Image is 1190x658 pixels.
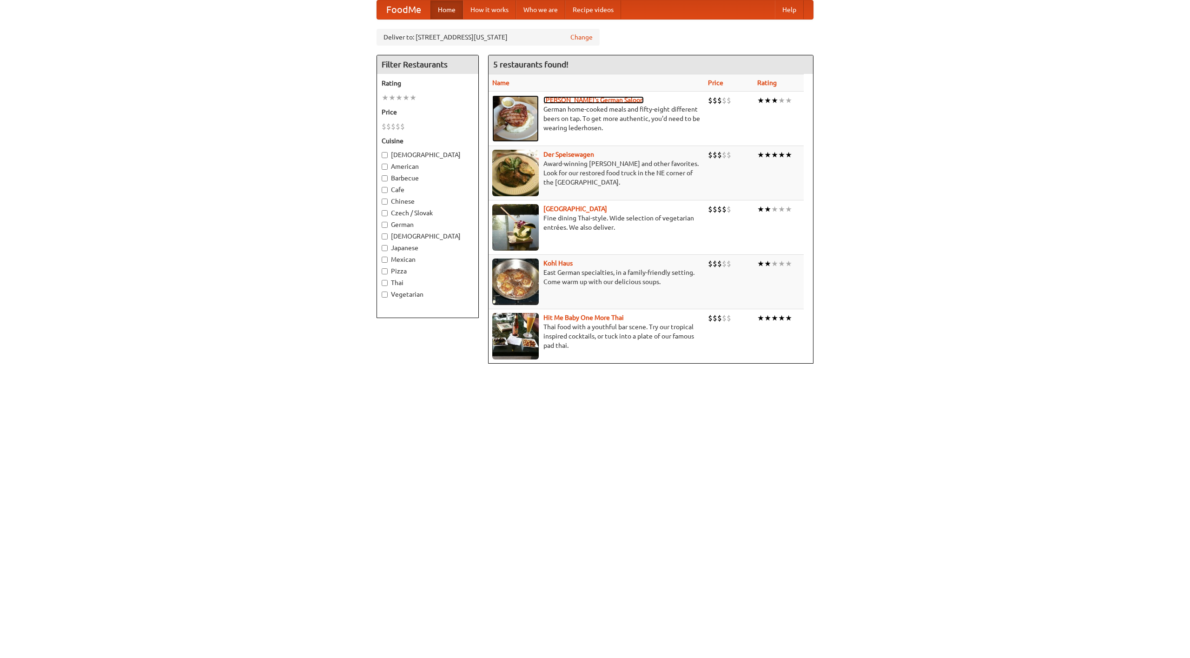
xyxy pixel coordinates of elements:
img: babythai.jpg [492,313,539,359]
li: $ [727,313,731,323]
label: Japanese [382,243,474,253]
label: Vegetarian [382,290,474,299]
li: $ [722,259,727,269]
input: Vegetarian [382,292,388,298]
label: German [382,220,474,229]
input: Japanese [382,245,388,251]
li: ★ [757,204,764,214]
li: ★ [785,150,792,160]
label: Czech / Slovak [382,208,474,218]
li: $ [708,95,713,106]
a: How it works [463,0,516,19]
input: [DEMOGRAPHIC_DATA] [382,152,388,158]
div: Deliver to: [STREET_ADDRESS][US_STATE] [377,29,600,46]
li: ★ [764,95,771,106]
input: Pizza [382,268,388,274]
li: $ [382,121,386,132]
li: ★ [757,313,764,323]
label: Cafe [382,185,474,194]
h5: Cuisine [382,136,474,146]
li: $ [708,259,713,269]
input: [DEMOGRAPHIC_DATA] [382,233,388,239]
a: Change [570,33,593,42]
li: ★ [410,93,416,103]
b: [GEOGRAPHIC_DATA] [543,205,607,213]
li: ★ [757,259,764,269]
h5: Rating [382,79,474,88]
input: American [382,164,388,170]
li: $ [727,259,731,269]
li: $ [713,259,717,269]
label: [DEMOGRAPHIC_DATA] [382,232,474,241]
a: Home [430,0,463,19]
li: ★ [778,313,785,323]
li: $ [727,95,731,106]
li: ★ [785,204,792,214]
li: ★ [382,93,389,103]
li: $ [708,313,713,323]
li: $ [396,121,400,132]
li: ★ [778,95,785,106]
li: ★ [403,93,410,103]
li: $ [713,95,717,106]
li: $ [717,313,722,323]
li: ★ [778,204,785,214]
li: $ [722,150,727,160]
li: $ [722,204,727,214]
p: East German specialties, in a family-friendly setting. Come warm up with our delicious soups. [492,268,701,286]
input: Barbecue [382,175,388,181]
li: $ [713,313,717,323]
input: Czech / Slovak [382,210,388,216]
p: Fine dining Thai-style. Wide selection of vegetarian entrées. We also deliver. [492,213,701,232]
a: Hit Me Baby One More Thai [543,314,624,321]
li: ★ [771,150,778,160]
p: German home-cooked meals and fifty-eight different beers on tap. To get more authentic, you'd nee... [492,105,701,133]
li: ★ [785,313,792,323]
label: Chinese [382,197,474,206]
li: ★ [785,259,792,269]
li: $ [708,150,713,160]
li: $ [717,204,722,214]
li: $ [722,95,727,106]
a: Recipe videos [565,0,621,19]
p: Thai food with a youthful bar scene. Try our tropical inspired cocktails, or tuck into a plate of... [492,322,701,350]
input: Chinese [382,199,388,205]
li: ★ [771,204,778,214]
a: FoodMe [377,0,430,19]
li: ★ [764,259,771,269]
ng-pluralize: 5 restaurants found! [493,60,569,69]
img: esthers.jpg [492,95,539,142]
li: ★ [778,150,785,160]
li: $ [727,204,731,214]
li: $ [708,204,713,214]
a: Name [492,79,509,86]
li: ★ [771,95,778,106]
li: $ [391,121,396,132]
input: German [382,222,388,228]
li: ★ [785,95,792,106]
label: Mexican [382,255,474,264]
li: $ [713,204,717,214]
li: ★ [396,93,403,103]
label: Barbecue [382,173,474,183]
li: $ [386,121,391,132]
p: Award-winning [PERSON_NAME] and other favorites. Look for our restored food truck in the NE corne... [492,159,701,187]
input: Mexican [382,257,388,263]
label: Pizza [382,266,474,276]
li: $ [717,150,722,160]
a: Price [708,79,723,86]
a: [PERSON_NAME]'s German Saloon [543,96,644,104]
img: speisewagen.jpg [492,150,539,196]
li: ★ [764,313,771,323]
li: ★ [778,259,785,269]
label: American [382,162,474,171]
b: Kohl Haus [543,259,573,267]
a: Rating [757,79,777,86]
li: ★ [764,150,771,160]
a: Der Speisewagen [543,151,594,158]
h4: Filter Restaurants [377,55,478,74]
label: Thai [382,278,474,287]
